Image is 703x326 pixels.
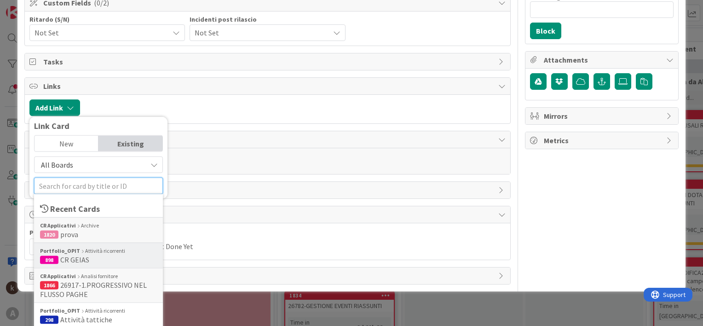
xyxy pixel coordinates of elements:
[41,160,73,169] span: All Boards
[34,122,163,131] div: Link Card
[40,280,147,299] span: 26917-1.PROGRESSIVO NEL FLUSSO PAGHE
[190,16,345,23] div: Incidenti post rilascio
[98,136,162,151] div: Existing
[40,272,157,280] div: Analisi fornitore
[29,228,110,238] span: Planned Dates
[60,315,112,324] span: Attività tattiche
[29,99,80,116] button: Add Link
[43,270,494,281] span: Exit Criteria
[40,256,58,264] div: 898
[43,134,494,145] span: Comments
[544,135,662,146] span: Metrics
[40,307,157,315] div: Attività ricorrenti
[43,81,494,92] span: Links
[40,272,76,280] b: CR Applicativi
[29,16,185,23] div: Ritardo (S/N)
[19,1,42,12] span: Support
[40,221,157,230] div: Archive
[40,316,58,324] div: 298
[195,26,324,39] span: Not Set
[530,23,561,39] button: Block
[35,136,98,151] div: New
[40,307,80,315] b: Portfolio_OPIT
[43,209,494,220] span: Dates
[40,281,58,290] div: 1866
[40,231,58,239] div: 1820
[40,247,157,255] div: Attività ricorrenti
[35,26,164,39] span: Not Set
[43,56,494,67] span: Tasks
[40,221,76,230] b: CR Applicativi
[60,230,78,239] span: prova
[544,54,662,65] span: Attachments
[152,239,193,254] span: Not Done Yet
[34,178,163,194] input: Search for card by title or ID
[43,185,494,196] span: History
[60,255,89,264] span: CR GEIAS
[544,111,662,122] span: Mirrors
[40,247,80,255] b: Portfolio_OPIT
[40,203,157,215] div: Recent Cards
